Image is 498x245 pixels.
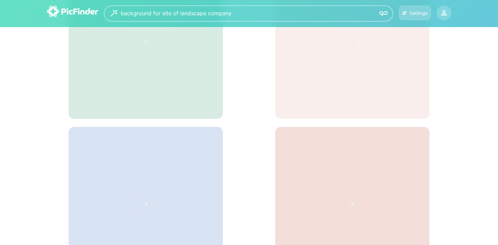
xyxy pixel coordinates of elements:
[402,10,407,16] img: icon-settings.svg
[399,5,431,20] button: Settings
[379,9,387,18] img: icon-search.svg
[47,5,98,17] img: logo-picfinder-white-transparent.svg
[409,10,427,16] div: Settings
[111,10,117,17] img: wizard.svg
